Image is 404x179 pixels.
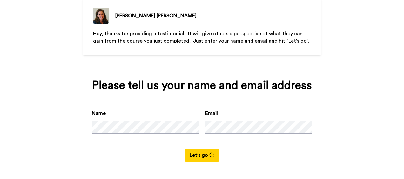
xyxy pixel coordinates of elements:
div: [PERSON_NAME] [PERSON_NAME] [115,12,197,19]
label: Name [92,109,106,117]
span: Hey, thanks for providing a testimonial! It will give others a perspective of what they can gain ... [93,31,309,43]
label: Email [205,109,218,117]
div: Please tell us your name and email address [92,79,312,92]
button: Let's go [185,149,219,162]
